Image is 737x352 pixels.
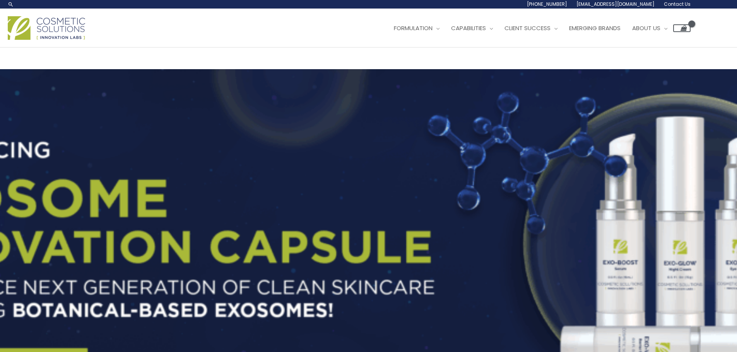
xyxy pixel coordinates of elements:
nav: Site Navigation [382,17,691,40]
span: Formulation [394,24,433,32]
img: Cosmetic Solutions Logo [8,16,85,40]
span: Contact Us [664,1,691,7]
a: About Us [626,17,673,40]
a: Emerging Brands [563,17,626,40]
a: Capabilities [445,17,499,40]
span: [EMAIL_ADDRESS][DOMAIN_NAME] [576,1,655,7]
span: Client Success [504,24,551,32]
span: [PHONE_NUMBER] [527,1,567,7]
a: Search icon link [8,1,14,7]
a: Client Success [499,17,563,40]
span: Emerging Brands [569,24,621,32]
a: View Shopping Cart, empty [673,24,691,32]
a: Formulation [388,17,445,40]
span: About Us [632,24,660,32]
span: Capabilities [451,24,486,32]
